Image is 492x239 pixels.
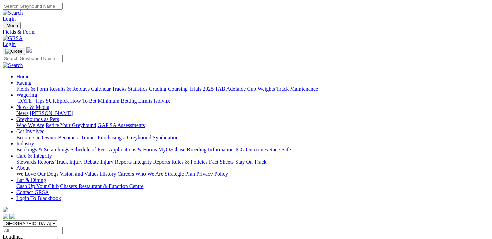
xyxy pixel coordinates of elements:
[196,171,228,177] a: Privacy Policy
[16,153,52,159] a: Care & Integrity
[16,171,58,177] a: We Love Our Dogs
[235,147,268,152] a: ICG Outcomes
[16,195,61,201] a: Login To Blackbook
[109,147,157,152] a: Applications & Forms
[16,110,489,116] div: News & Media
[165,171,195,177] a: Strategic Plan
[258,86,275,92] a: Weights
[60,183,143,189] a: Chasers Restaurant & Function Centre
[187,147,234,152] a: Breeding Information
[16,86,489,92] div: Racing
[16,183,59,189] a: Cash Up Your Club
[3,62,23,68] img: Search
[117,171,134,177] a: Careers
[100,159,132,165] a: Injury Reports
[98,122,145,128] a: GAP SA Assessments
[16,98,489,104] div: Wagering
[46,122,96,128] a: Retire Your Greyhound
[128,86,148,92] a: Statistics
[16,116,59,122] a: Greyhounds as Pets
[49,86,90,92] a: Results & Replays
[3,214,8,219] img: facebook.svg
[153,135,178,140] a: Syndication
[3,29,489,35] a: Fields & Form
[70,98,97,104] a: How To Bet
[16,165,30,171] a: About
[16,183,489,189] div: Bar & Dining
[16,147,69,152] a: Bookings & Scratchings
[16,92,37,98] a: Wagering
[3,16,16,22] a: Login
[171,159,208,165] a: Rules & Policies
[26,47,32,53] img: logo-grsa-white.png
[16,104,49,110] a: News & Media
[16,122,44,128] a: Who We Are
[3,48,25,55] button: Toggle navigation
[16,74,29,79] a: Home
[5,49,22,54] img: Close
[16,98,44,104] a: [DATE] Tips
[16,177,46,183] a: Bar & Dining
[58,135,96,140] a: Become a Trainer
[16,135,489,141] div: Get Involved
[16,110,28,116] a: News
[16,122,489,128] div: Greyhounds as Pets
[16,159,489,165] div: Care & Integrity
[16,147,489,153] div: Industry
[16,159,54,165] a: Stewards Reports
[158,147,185,152] a: MyOzChase
[70,147,107,152] a: Schedule of Fees
[16,135,57,140] a: Become an Owner
[135,171,163,177] a: Who We Are
[209,159,234,165] a: Fact Sheets
[149,86,166,92] a: Grading
[7,23,18,28] span: Menu
[3,10,23,16] img: Search
[133,159,170,165] a: Integrity Reports
[3,207,8,212] img: logo-grsa-white.png
[276,86,318,92] a: Track Maintenance
[16,128,45,134] a: Get Involved
[91,86,111,92] a: Calendar
[60,171,98,177] a: Vision and Values
[30,110,73,116] a: [PERSON_NAME]
[3,3,63,10] input: Search
[112,86,127,92] a: Tracks
[16,171,489,177] div: About
[3,22,21,29] button: Toggle navigation
[16,80,31,86] a: Racing
[98,135,151,140] a: Purchasing a Greyhound
[98,98,152,104] a: Minimum Betting Limits
[55,159,99,165] a: Track Injury Rebate
[154,98,170,104] a: Isolynx
[16,141,34,146] a: Industry
[269,147,291,152] a: Race Safe
[3,35,23,41] img: GRSA
[3,55,63,62] input: Search
[203,86,256,92] a: 2025 TAB Adelaide Cup
[100,171,116,177] a: History
[16,86,48,92] a: Fields & Form
[235,159,266,165] a: Stay On Track
[16,189,49,195] a: Contact GRSA
[9,214,15,219] img: twitter.svg
[3,227,63,234] input: Select date
[189,86,201,92] a: Trials
[168,86,188,92] a: Coursing
[46,98,69,104] a: SUREpick
[3,41,16,47] a: Login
